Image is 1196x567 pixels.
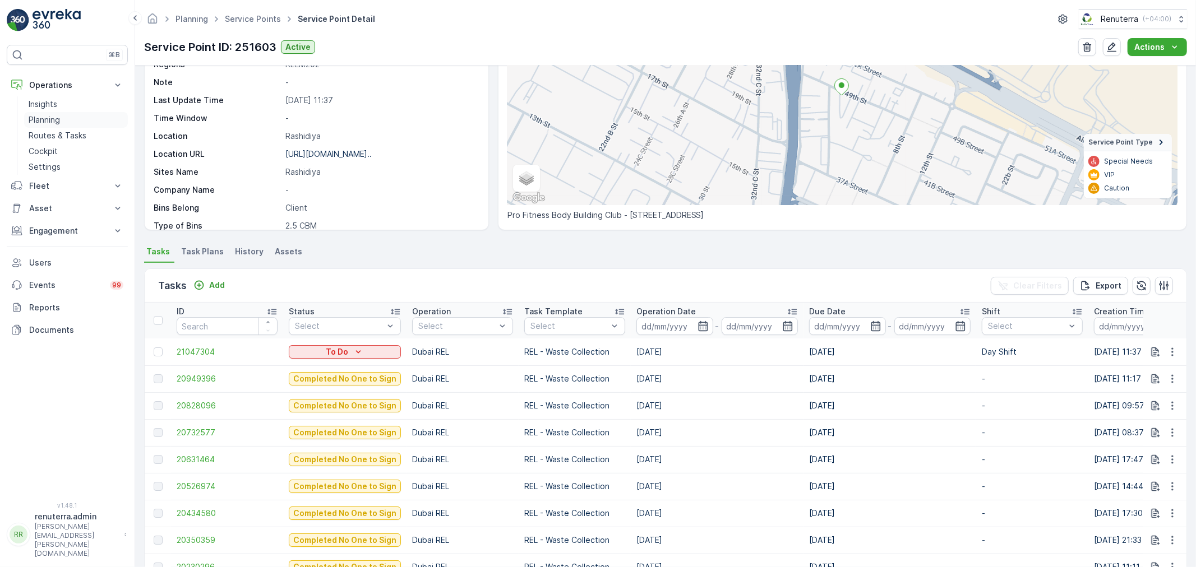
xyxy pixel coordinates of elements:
a: 20828096 [177,400,278,411]
p: Location URL [154,148,281,160]
p: Completed No One to Sign [293,481,396,492]
p: ⌘B [109,50,120,59]
img: Google [510,190,547,205]
p: To Do [326,346,348,357]
p: - [888,319,892,333]
td: Dubai REL [407,473,519,500]
input: dd/mm/yyyy [636,317,713,335]
td: [DATE] [631,527,804,554]
p: Completed No One to Sign [293,373,396,384]
td: Dubai REL [407,419,519,446]
a: Routes & Tasks [24,128,128,143]
div: Toggle Row Selected [154,428,163,437]
p: Clear Filters [1013,280,1062,291]
span: Service Point Detail [295,13,377,25]
p: Sites Name [154,166,281,178]
p: Note [154,77,281,88]
p: ID [177,306,184,317]
p: Completed No One to Sign [293,508,396,519]
p: Task Template [524,306,583,317]
a: 21047304 [177,346,278,357]
p: - [285,184,477,196]
p: - [285,113,477,124]
p: Events [29,280,103,291]
td: [DATE] [804,500,976,527]
p: renuterra.admin [35,511,119,522]
td: REL - Waste Collection [519,365,631,392]
div: Toggle Row Selected [154,347,163,356]
td: [DATE] [804,419,976,446]
a: 20526974 [177,481,278,492]
td: Dubai REL [407,500,519,527]
p: [DATE] 11:37 [285,95,477,106]
td: [DATE] [804,446,976,473]
img: logo [7,9,29,31]
button: Engagement [7,220,128,242]
td: - [976,365,1088,392]
p: 2.5 CBM [285,220,477,231]
td: [DATE] [631,419,804,446]
td: - [976,527,1088,554]
span: History [235,246,264,257]
button: Completed No One to Sign [289,453,401,466]
button: Export [1073,277,1128,295]
td: REL - Waste Collection [519,500,631,527]
p: Operation Date [636,306,696,317]
button: Completed No One to Sign [289,506,401,520]
a: 20434580 [177,508,278,519]
a: Planning [24,112,128,128]
a: 20350359 [177,535,278,546]
p: Select [418,320,496,332]
p: Insights [29,99,57,110]
p: Creation Time [1094,306,1149,317]
td: Dubai REL [407,392,519,419]
p: Company Name [154,184,281,196]
p: Last Update Time [154,95,281,106]
button: To Do [289,345,401,359]
button: RRrenuterra.admin[PERSON_NAME][EMAIL_ADDRESS][PERSON_NAME][DOMAIN_NAME] [7,511,128,558]
p: [URL][DOMAIN_NAME].. [285,149,372,159]
td: REL - Waste Collection [519,338,631,365]
td: Day Shift [976,338,1088,365]
a: 20631464 [177,454,278,465]
td: REL - Waste Collection [519,419,631,446]
p: Time Window [154,113,281,124]
p: Settings [29,161,61,173]
p: Planning [29,114,60,126]
p: Actions [1134,41,1165,53]
input: Search [177,317,278,335]
td: REL - Waste Collection [519,392,631,419]
button: Completed No One to Sign [289,533,401,547]
p: Due Date [809,306,846,317]
p: Select [530,320,608,332]
td: Dubai REL [407,527,519,554]
p: Active [285,41,311,53]
td: [DATE] [631,392,804,419]
p: Asset [29,203,105,214]
p: ( +04:00 ) [1143,15,1171,24]
div: Toggle Row Selected [154,482,163,491]
a: Reports [7,296,128,319]
p: Documents [29,324,123,336]
p: Export [1096,280,1121,291]
td: [DATE] [804,473,976,500]
a: 20949396 [177,373,278,384]
a: Open this area in Google Maps (opens a new window) [510,190,547,205]
p: Client [285,202,477,213]
span: Assets [275,246,302,257]
p: 99 [112,281,121,290]
p: - [285,77,477,88]
button: Clear Filters [991,277,1069,295]
p: Operations [29,80,105,91]
a: 20732577 [177,427,278,438]
td: [DATE] [804,338,976,365]
p: Special Needs [1104,157,1153,166]
button: Active [281,40,315,54]
button: Completed No One to Sign [289,480,401,493]
input: dd/mm/yyyy [722,317,798,335]
p: - [715,319,719,333]
p: Add [209,280,225,291]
